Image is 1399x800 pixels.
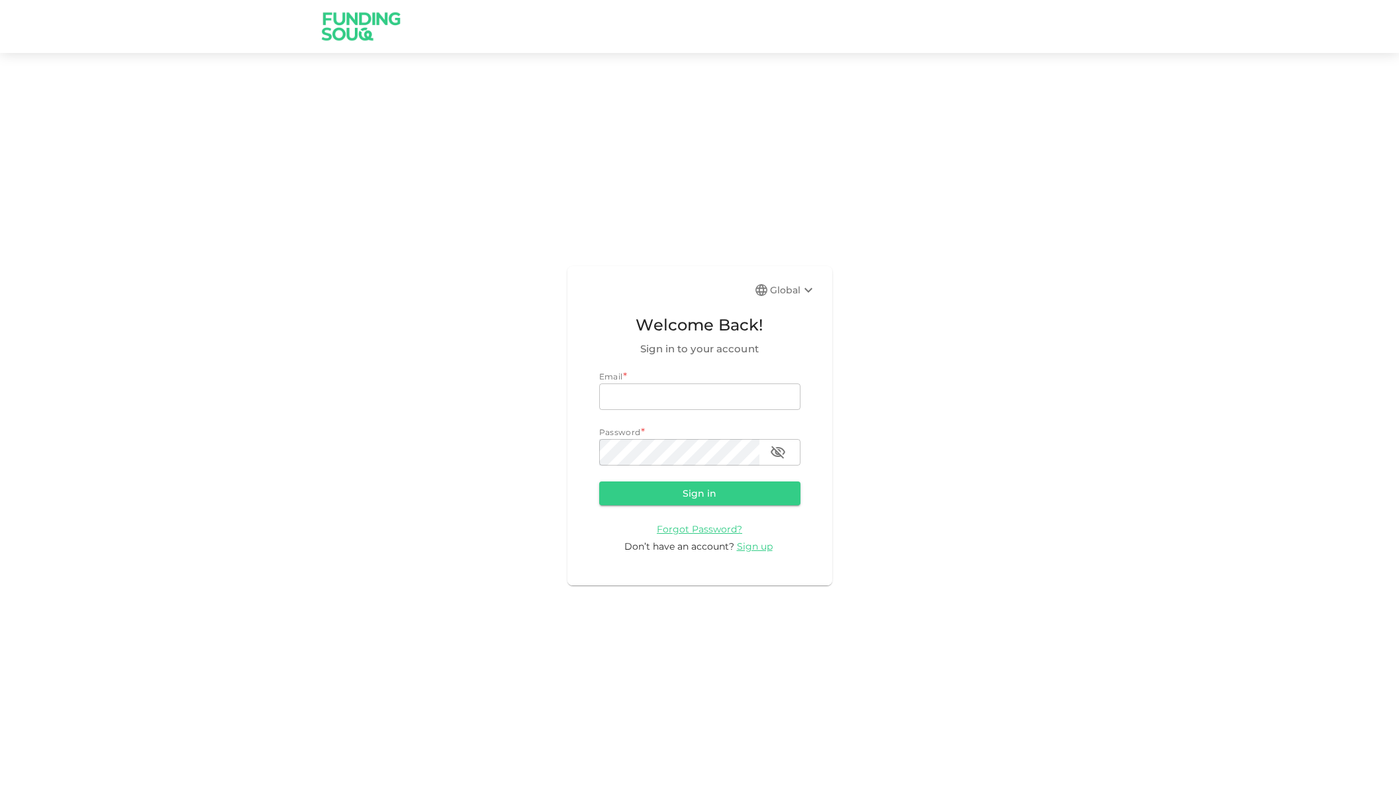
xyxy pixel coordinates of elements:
[599,341,800,357] span: Sign in to your account
[599,481,800,505] button: Sign in
[657,523,742,535] span: Forgot Password?
[599,427,641,437] span: Password
[737,540,773,552] span: Sign up
[770,282,816,298] div: Global
[599,313,800,338] span: Welcome Back!
[657,523,742,535] a: Forgot Password?
[624,540,734,552] span: Don’t have an account?
[599,439,759,466] input: password
[599,383,800,410] input: email
[599,372,623,381] span: Email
